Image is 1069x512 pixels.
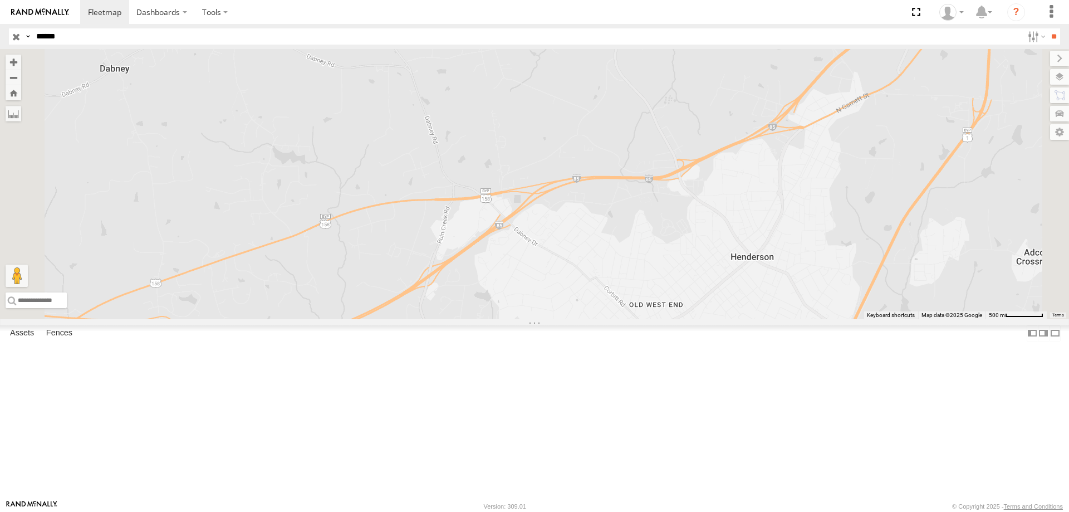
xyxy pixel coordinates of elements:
[6,106,21,121] label: Measure
[1007,3,1025,21] i: ?
[935,4,968,21] div: Zack Abernathy
[4,325,40,341] label: Assets
[6,55,21,70] button: Zoom in
[989,312,1005,318] span: 500 m
[6,70,21,85] button: Zoom out
[1004,503,1063,510] a: Terms and Conditions
[23,28,32,45] label: Search Query
[6,265,28,287] button: Drag Pegman onto the map to open Street View
[11,8,69,16] img: rand-logo.svg
[1050,325,1061,342] label: Hide Summary Table
[41,325,78,341] label: Fences
[867,311,915,319] button: Keyboard shortcuts
[952,503,1063,510] div: © Copyright 2025 -
[1023,28,1047,45] label: Search Filter Options
[6,501,57,512] a: Visit our Website
[6,85,21,100] button: Zoom Home
[1027,325,1038,342] label: Dock Summary Table to the Left
[1038,325,1049,342] label: Dock Summary Table to the Right
[1050,124,1069,140] label: Map Settings
[921,312,982,318] span: Map data ©2025 Google
[1052,313,1064,318] a: Terms (opens in new tab)
[484,503,526,510] div: Version: 309.01
[985,311,1047,319] button: Map Scale: 500 m per 65 pixels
